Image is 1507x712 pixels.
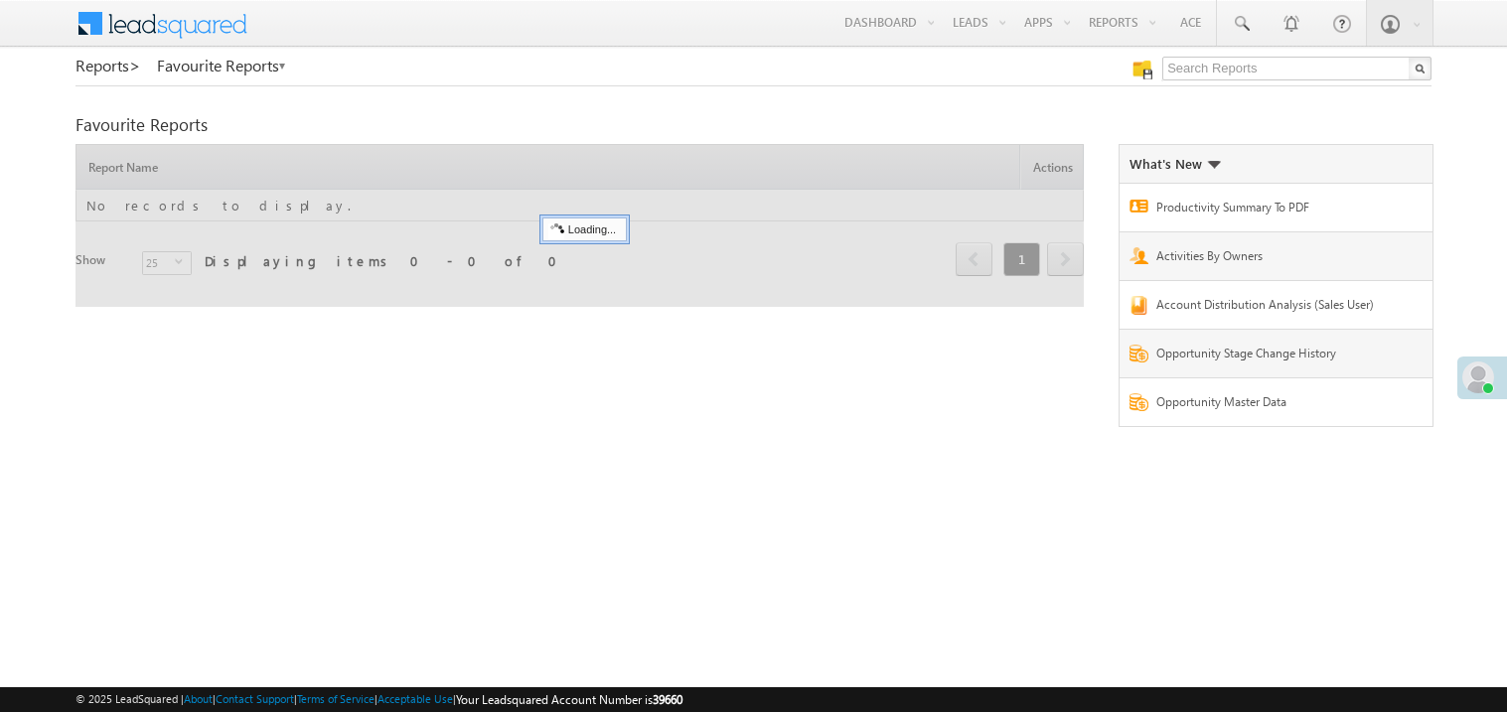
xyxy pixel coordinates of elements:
[1130,155,1221,173] div: What's New
[1156,296,1389,319] a: Account Distribution Analysis (Sales User)
[216,692,294,705] a: Contact Support
[1156,247,1389,270] a: Activities By Owners
[1162,57,1432,80] input: Search Reports
[1130,200,1148,213] img: Report
[1130,247,1148,264] img: Report
[129,54,141,76] span: >
[377,692,453,705] a: Acceptable Use
[1156,393,1389,416] a: Opportunity Master Data
[1130,393,1148,411] img: Report
[75,690,682,709] span: © 2025 LeadSquared | | | | |
[75,116,1432,134] div: Favourite Reports
[1132,60,1152,79] img: Manage all your saved reports!
[157,57,287,74] a: Favourite Reports
[297,692,375,705] a: Terms of Service
[653,692,682,707] span: 39660
[1207,161,1221,169] img: What's new
[1130,345,1148,362] img: Report
[184,692,213,705] a: About
[1156,199,1389,221] a: Productivity Summary To PDF
[542,217,627,241] div: Loading...
[456,692,682,707] span: Your Leadsquared Account Number is
[1130,296,1148,315] img: Report
[1156,345,1389,367] a: Opportunity Stage Change History
[75,57,141,74] a: Reports>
